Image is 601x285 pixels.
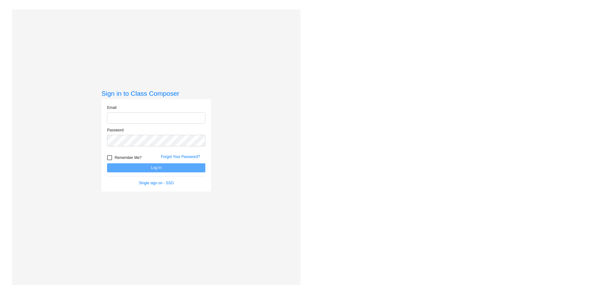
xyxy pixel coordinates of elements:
label: Email [107,105,116,110]
label: Password [107,127,124,133]
a: Single sign on - SSO [139,181,174,185]
button: Log In [107,163,205,172]
span: Remember Me? [115,154,141,161]
a: Forgot Your Password? [161,155,200,159]
h3: Sign in to Class Composer [101,89,211,97]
